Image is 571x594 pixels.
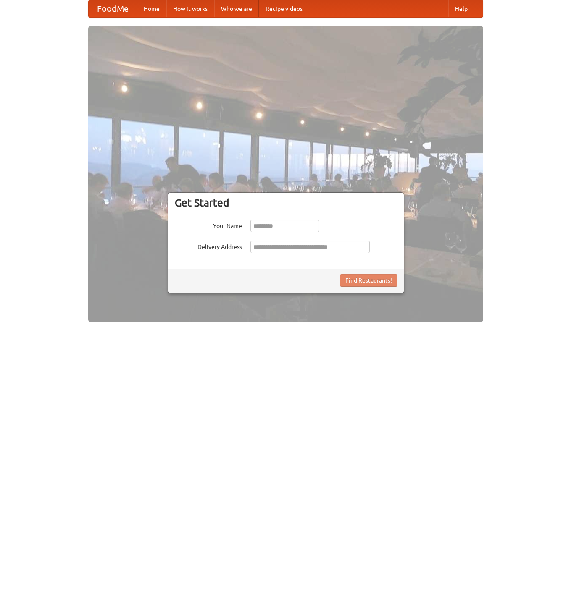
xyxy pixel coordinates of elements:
[175,241,242,251] label: Delivery Address
[259,0,309,17] a: Recipe videos
[89,0,137,17] a: FoodMe
[448,0,474,17] a: Help
[340,274,397,287] button: Find Restaurants!
[175,196,397,209] h3: Get Started
[175,220,242,230] label: Your Name
[166,0,214,17] a: How it works
[214,0,259,17] a: Who we are
[137,0,166,17] a: Home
